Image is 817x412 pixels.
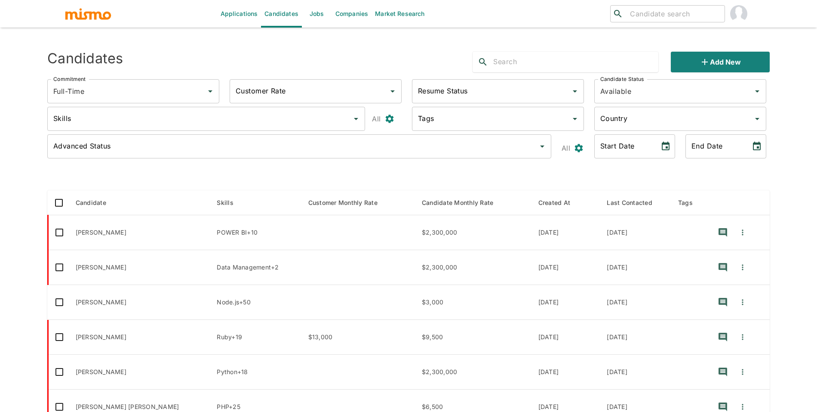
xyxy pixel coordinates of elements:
td: [DATE] [531,285,600,320]
td: [DATE] [600,285,671,320]
td: $3,000 [415,285,531,320]
th: Skills [210,190,301,215]
td: [DATE] [600,250,671,285]
label: Commitment [53,75,86,83]
p: All [562,142,570,154]
span: Candidate [76,198,117,208]
button: Open [569,85,581,97]
button: Open [536,140,548,152]
button: Quick Actions [733,362,752,382]
th: Last Contacted [600,190,671,215]
td: [PERSON_NAME] [69,355,210,390]
h4: Candidates [47,50,123,67]
td: [DATE] [600,320,671,355]
td: [DATE] [531,320,600,355]
button: Choose date [748,138,765,155]
button: Open [204,85,216,97]
td: [DATE] [531,215,600,250]
input: MM/DD/YYYY [594,134,654,158]
p: Python, SQL, Oracle, DATA VISUALIZATION, ETL, Tableau, Redshift, SAS, JIRA, Pandas, Microsoft SQL... [217,368,294,376]
p: Ruby, Bootstrap, PostgreSQL, API, Backbone.js, CI/CD, Git, JavaScript, ReactJS, React, RSpec, Rub... [217,333,294,341]
td: [DATE] [531,355,600,390]
td: [PERSON_NAME] [69,250,210,285]
button: search [473,52,493,72]
td: $2,300,000 [415,215,531,250]
button: recent-notes [713,257,733,278]
span: Created At [538,198,582,208]
span: Candidate Monthly Rate [422,198,505,208]
button: recent-notes [713,222,733,243]
button: Open [569,113,581,125]
td: [PERSON_NAME] [69,320,210,355]
td: $2,300,000 [415,250,531,285]
p: POWER BI, DATA VISUALIZATION, SQL, Big Data, DATA ANALYTICS, Data Analysis, Microsoft Power Autom... [217,228,294,237]
img: logo [64,7,112,20]
button: Open [387,85,399,97]
td: [DATE] [600,215,671,250]
p: All [372,113,381,125]
button: recent-notes [713,327,733,347]
p: PHP, Ruby, MySQL, Ionic, Node.js, Cassandra, ReactJS, React, Golang, JavaScript, Ruby on Rails, T... [217,403,294,411]
input: Search [493,55,658,69]
button: Quick Actions [733,257,752,278]
button: recent-notes [713,362,733,382]
button: Quick Actions [733,292,752,313]
button: Add new [671,52,770,72]
button: recent-notes [713,292,733,313]
td: $9,500 [415,320,531,355]
span: Customer Monthly Rate [308,198,389,208]
td: [PERSON_NAME] [69,215,210,250]
button: Quick Actions [733,327,752,347]
td: [DATE] [531,250,600,285]
td: [PERSON_NAME] [69,285,210,320]
p: Node.js, ReactJS, React, SQL, USER INTERFACE, CI/CD, Express.js, C#, Node JS, React Native, Elect... [217,298,294,307]
input: MM/DD/YYYY [685,134,745,158]
button: Open [350,113,362,125]
img: Maria Lujan Ciommo [730,5,747,22]
td: [DATE] [600,355,671,390]
button: Open [751,85,763,97]
p: Data Management, LINUX, Data Analysis [217,263,294,272]
td: $2,300,000 [415,355,531,390]
button: Quick Actions [733,222,752,243]
button: Choose date [657,138,674,155]
th: Tags [671,190,706,215]
button: Open [751,113,763,125]
label: Candidate Status [600,75,644,83]
input: Candidate search [627,8,721,20]
td: $13,000 [301,320,415,355]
